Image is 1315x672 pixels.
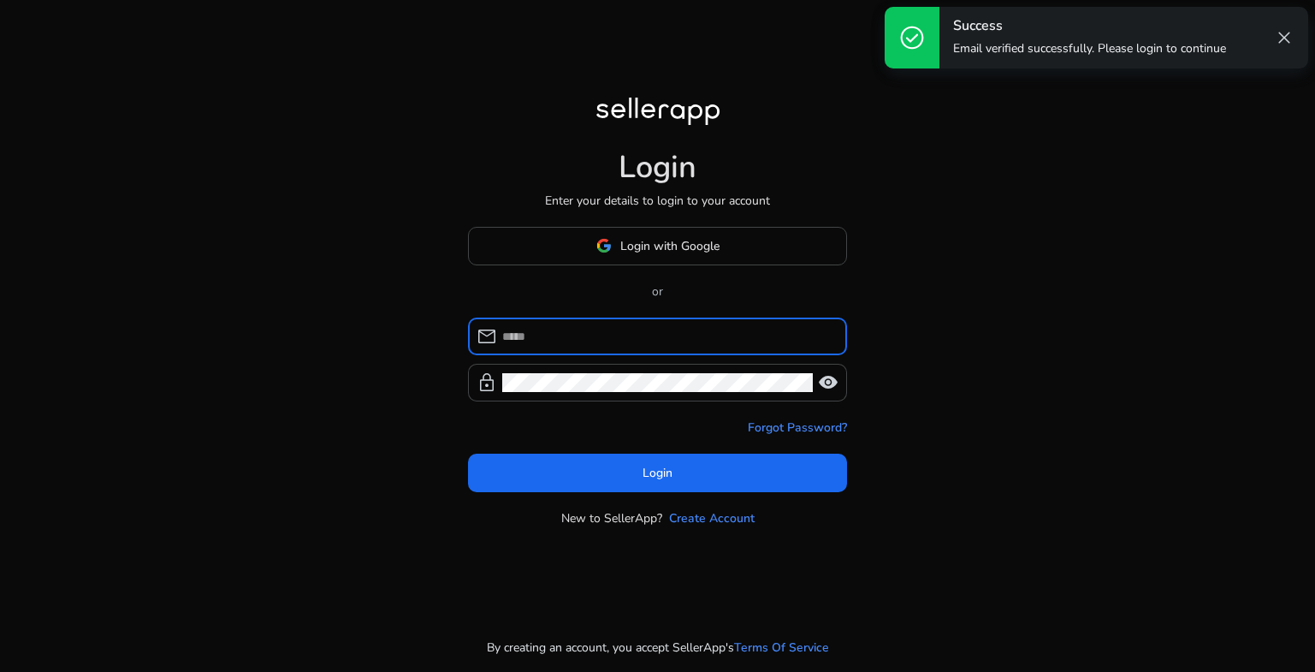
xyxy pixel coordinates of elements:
[643,464,672,482] span: Login
[468,282,847,300] p: or
[477,326,497,347] span: mail
[596,238,612,253] img: google-logo.svg
[953,18,1226,34] h4: Success
[669,509,755,527] a: Create Account
[545,192,770,210] p: Enter your details to login to your account
[748,419,847,437] a: Forgot Password?
[953,40,1226,57] p: Email verified successfully. Please login to continue
[468,454,847,492] button: Login
[1274,27,1294,48] span: close
[468,227,847,265] button: Login with Google
[818,372,838,393] span: visibility
[898,24,926,51] span: check_circle
[619,149,696,186] h1: Login
[477,372,497,393] span: lock
[561,509,662,527] p: New to SellerApp?
[734,639,829,657] a: Terms Of Service
[620,237,720,255] span: Login with Google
